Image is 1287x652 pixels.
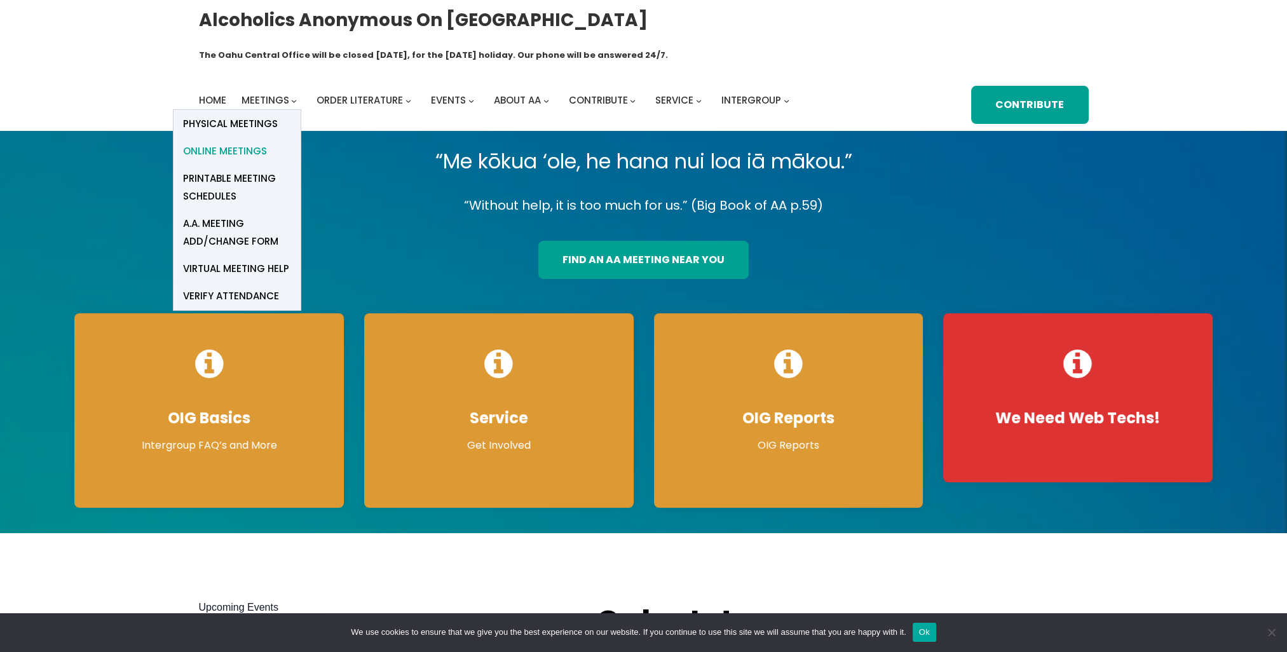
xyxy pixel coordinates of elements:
[317,93,403,107] span: Order Literature
[543,98,549,104] button: About AA submenu
[183,260,289,278] span: Virtual Meeting Help
[174,210,301,255] a: A.A. Meeting Add/Change Form
[183,287,279,305] span: verify attendance
[569,92,628,109] a: Contribute
[174,283,301,310] a: verify attendance
[538,241,749,279] a: find an aa meeting near you
[183,170,291,205] span: Printable Meeting Schedules
[569,93,628,107] span: Contribute
[377,438,621,453] p: Get Involved
[1265,626,1277,639] span: No
[174,137,301,165] a: Online Meetings
[199,92,226,109] a: Home
[667,409,911,428] h4: OIG Reports
[721,92,781,109] a: Intergroup
[87,438,331,453] p: Intergroup FAQ’s and More
[199,49,668,62] h1: The Oahu Central Office will be closed [DATE], for the [DATE] holiday. Our phone will be answered...
[199,4,648,36] a: Alcoholics Anonymous on [GEOGRAPHIC_DATA]
[87,409,331,428] h4: OIG Basics
[431,93,466,107] span: Events
[494,93,541,107] span: About AA
[494,92,541,109] a: About AA
[667,438,911,453] p: OIG Reports
[655,93,693,107] span: Service
[199,92,794,109] nav: Intergroup
[199,600,571,615] h2: Upcoming Events
[784,98,789,104] button: Intergroup submenu
[291,98,297,104] button: Meetings submenu
[913,623,936,642] button: Ok
[596,600,902,644] h2: Oahu Intergroup
[696,98,702,104] button: Service submenu
[183,115,278,133] span: Physical Meetings
[351,626,906,639] span: We use cookies to ensure that we give you the best experience on our website. If you continue to ...
[183,142,267,160] span: Online Meetings
[721,93,781,107] span: Intergroup
[199,93,226,107] span: Home
[956,409,1200,428] h4: We Need Web Techs!
[377,409,621,428] h4: Service
[431,92,466,109] a: Events
[174,255,301,282] a: Virtual Meeting Help
[468,98,474,104] button: Events submenu
[630,98,636,104] button: Contribute submenu
[64,144,1223,179] p: “Me kōkua ‘ole, he hana nui loa iā mākou.”
[174,110,301,137] a: Physical Meetings
[183,215,291,250] span: A.A. Meeting Add/Change Form
[64,194,1223,217] p: “Without help, it is too much for us.” (Big Book of AA p.59)
[405,98,411,104] button: Order Literature submenu
[242,93,289,107] span: Meetings
[655,92,693,109] a: Service
[242,92,289,109] a: Meetings
[174,165,301,210] a: Printable Meeting Schedules
[971,86,1089,124] a: Contribute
